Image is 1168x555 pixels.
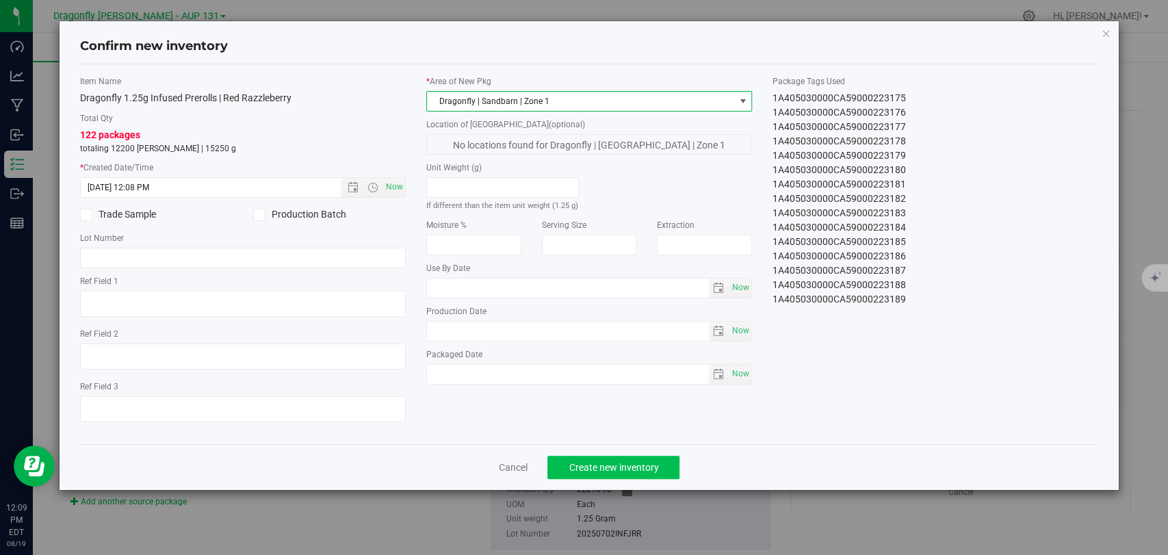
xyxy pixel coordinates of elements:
div: 1A405030000CA59000223182 [773,192,1098,206]
div: 1A405030000CA59000223186 [773,249,1098,263]
h4: Confirm new inventory [80,38,228,55]
button: Create new inventory [547,456,679,479]
span: select [709,365,729,384]
label: Moisture % [426,219,521,231]
span: 122 packages [80,129,140,140]
label: Extraction [657,219,752,231]
div: 1A405030000CA59000223184 [773,220,1098,235]
label: Area of New Pkg [426,75,752,88]
span: select [709,279,729,298]
span: Open the time view [361,182,385,193]
label: Use By Date [426,262,752,274]
span: select [729,365,751,384]
small: If different than the item unit weight (1.25 g) [426,201,578,210]
span: Set Current date [729,278,753,298]
label: Ref Field 2 [80,328,406,340]
label: Item Name [80,75,406,88]
div: 1A405030000CA59000223187 [773,263,1098,278]
iframe: Resource center [14,446,55,487]
label: Production Date [426,305,752,318]
span: select [729,279,751,298]
label: Location of [GEOGRAPHIC_DATA] [426,118,752,131]
span: Set Current date [729,321,753,341]
div: 1A405030000CA59000223180 [773,163,1098,177]
div: 1A405030000CA59000223178 [773,134,1098,149]
label: Total Qty [80,112,406,125]
span: Set Current date [383,177,406,197]
span: select [709,322,729,341]
label: Packaged Date [426,348,752,361]
label: Package Tags Used [773,75,1098,88]
label: Lot Number [80,232,406,244]
span: Set Current date [729,364,753,384]
label: Created Date/Time [80,162,406,174]
label: Ref Field 3 [80,380,406,393]
p: totaling 12200 [PERSON_NAME] | 15250 g [80,142,406,155]
div: 1A405030000CA59000223188 [773,278,1098,292]
a: Cancel [498,461,527,474]
span: (optional) [549,120,585,129]
div: Dragonfly 1.25g Infused Prerolls | Red Razzleberry [80,91,406,105]
div: 1A405030000CA59000223176 [773,105,1098,120]
label: Unit Weight (g) [426,162,579,174]
label: Trade Sample [80,207,233,222]
div: 1A405030000CA59000223177 [773,120,1098,134]
div: 1A405030000CA59000223185 [773,235,1098,249]
div: 1A405030000CA59000223181 [773,177,1098,192]
label: Serving Size [542,219,637,231]
span: No locations found for Dragonfly | [GEOGRAPHIC_DATA] | Zone 1 [426,134,752,155]
label: Production Batch [253,207,406,222]
label: Ref Field 1 [80,275,406,287]
div: 1A405030000CA59000223183 [773,206,1098,220]
div: 1A405030000CA59000223175 [773,91,1098,105]
span: Create new inventory [569,462,658,473]
div: 1A405030000CA59000223189 [773,292,1098,307]
span: select [729,322,751,341]
span: Open the date view [341,182,365,193]
div: 1A405030000CA59000223179 [773,149,1098,163]
span: Dragonfly | Sandbarn | Zone 1 [427,92,734,111]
